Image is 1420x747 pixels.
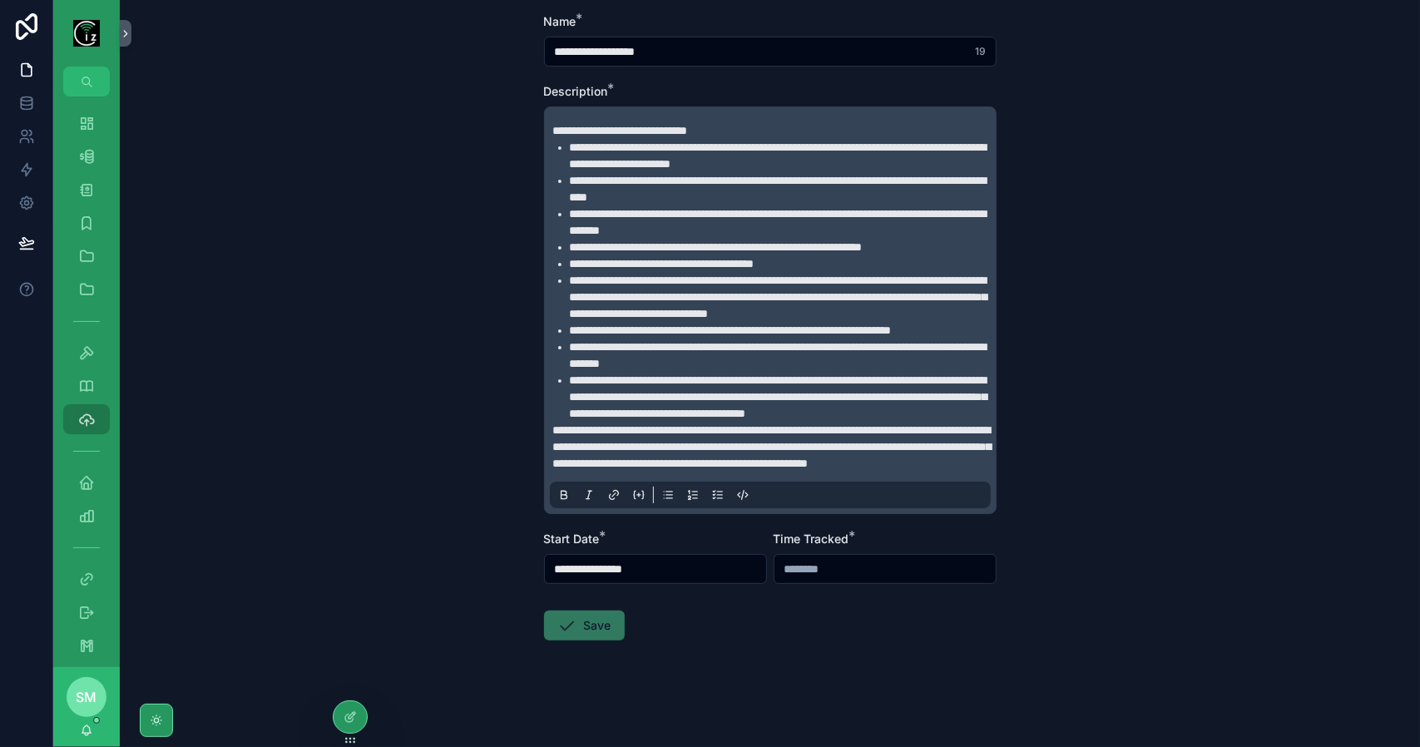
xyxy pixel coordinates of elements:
img: App logo [73,20,100,47]
span: Description [544,84,608,98]
span: Start Date [544,532,600,546]
span: Time Tracked [774,532,849,546]
div: scrollable content [53,96,120,667]
span: Name [544,14,576,28]
span: SM [77,687,97,707]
